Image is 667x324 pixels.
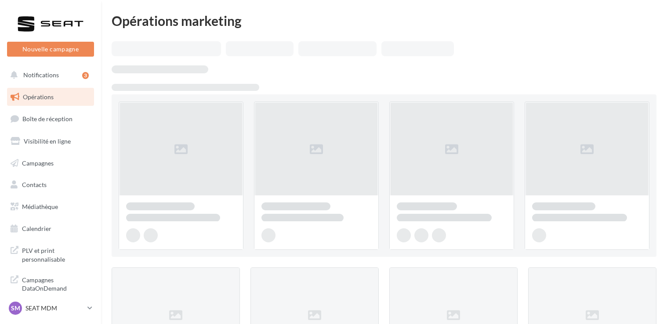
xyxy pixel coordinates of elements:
span: PLV et print personnalisable [22,245,91,263]
a: Contacts [5,176,96,194]
a: PLV et print personnalisable [5,241,96,267]
a: Visibilité en ligne [5,132,96,151]
div: Opérations marketing [112,14,656,27]
a: Calendrier [5,220,96,238]
span: Campagnes [22,159,54,166]
span: Visibilité en ligne [24,137,71,145]
p: SEAT MDM [25,304,84,313]
a: Médiathèque [5,198,96,216]
button: Nouvelle campagne [7,42,94,57]
span: SM [11,304,20,313]
a: Opérations [5,88,96,106]
div: 3 [82,72,89,79]
span: Boîte de réception [22,115,72,122]
span: Notifications [23,71,59,79]
a: Boîte de réception [5,109,96,128]
span: Médiathèque [22,203,58,210]
span: Calendrier [22,225,51,232]
button: Notifications 3 [5,66,92,84]
span: Opérations [23,93,54,101]
a: SM SEAT MDM [7,300,94,317]
a: Campagnes [5,154,96,173]
a: Campagnes DataOnDemand [5,270,96,296]
span: Campagnes DataOnDemand [22,274,91,293]
span: Contacts [22,181,47,188]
